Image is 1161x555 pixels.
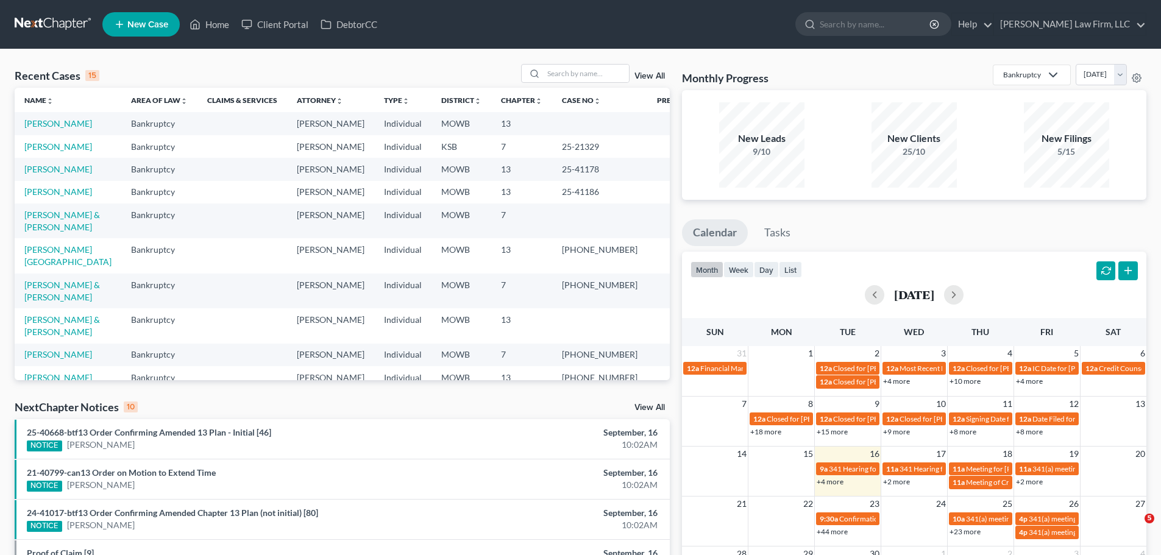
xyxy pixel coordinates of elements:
[1019,464,1031,473] span: 11a
[374,112,431,135] td: Individual
[431,308,491,343] td: MOWB
[121,238,197,273] td: Bankruptcy
[750,427,781,436] a: +18 more
[374,344,431,366] td: Individual
[952,13,993,35] a: Help
[1134,497,1146,511] span: 27
[455,507,658,519] div: September, 16
[966,514,1089,523] span: 341(a) meeting for Bar K Holdings, LLC
[131,96,188,105] a: Area of Lawunfold_more
[85,70,99,81] div: 15
[700,364,842,373] span: Financial Management for [PERSON_NAME]
[24,244,112,267] a: [PERSON_NAME][GEOGRAPHIC_DATA]
[1006,346,1014,361] span: 4
[287,274,374,308] td: [PERSON_NAME]
[767,414,858,423] span: Closed for [PERSON_NAME]
[431,238,491,273] td: MOWB
[900,414,991,423] span: Closed for [PERSON_NAME]
[1134,397,1146,411] span: 13
[27,427,271,437] a: 25-40668-btf13 Order Confirming Amended 13 Plan - Initial [46]
[287,181,374,203] td: [PERSON_NAME]
[682,71,769,85] h3: Monthly Progress
[953,478,965,487] span: 11a
[953,464,965,473] span: 11a
[374,308,431,343] td: Individual
[562,96,601,105] a: Case Nounfold_more
[1106,327,1121,337] span: Sat
[1001,447,1014,461] span: 18
[754,261,779,278] button: day
[24,314,100,337] a: [PERSON_NAME] & [PERSON_NAME]
[287,203,374,238] td: [PERSON_NAME]
[121,344,197,366] td: Bankruptcy
[994,13,1146,35] a: [PERSON_NAME] Law Firm, LLC
[1016,376,1043,386] a: +4 more
[374,274,431,308] td: Individual
[431,366,491,389] td: MOWB
[904,327,924,337] span: Wed
[802,447,814,461] span: 15
[491,135,552,158] td: 7
[872,132,957,146] div: New Clients
[121,274,197,308] td: Bankruptcy
[1068,447,1080,461] span: 19
[634,72,665,80] a: View All
[287,238,374,273] td: [PERSON_NAME]
[1019,414,1031,423] span: 12a
[455,467,658,479] div: September, 16
[950,376,981,386] a: +10 more
[127,20,168,29] span: New Case
[374,181,431,203] td: Individual
[1040,327,1053,337] span: Fri
[552,274,647,308] td: [PHONE_NUMBER]
[121,308,197,343] td: Bankruptcy
[807,346,814,361] span: 1
[966,464,1062,473] span: Meeting for [PERSON_NAME]
[1029,528,1146,537] span: 341(a) meeting for [PERSON_NAME]
[1001,397,1014,411] span: 11
[868,497,881,511] span: 23
[491,366,552,389] td: 13
[402,97,410,105] i: unfold_more
[491,308,552,343] td: 13
[27,481,62,492] div: NOTICE
[15,68,99,83] div: Recent Cases
[552,366,647,389] td: [PHONE_NUMBER]
[1073,346,1080,361] span: 5
[740,397,748,411] span: 7
[1032,364,1126,373] span: IC Date for [PERSON_NAME]
[736,447,748,461] span: 14
[24,186,92,197] a: [PERSON_NAME]
[431,274,491,308] td: MOWB
[820,464,828,473] span: 9a
[873,397,881,411] span: 9
[491,238,552,273] td: 13
[935,397,947,411] span: 10
[544,65,629,82] input: Search by name...
[552,344,647,366] td: [PHONE_NUMBER]
[1068,497,1080,511] span: 26
[24,164,92,174] a: [PERSON_NAME]
[900,464,1009,473] span: 341 Hearing for [PERSON_NAME]
[67,439,135,451] a: [PERSON_NAME]
[24,141,92,152] a: [PERSON_NAME]
[455,439,658,451] div: 10:02AM
[431,203,491,238] td: MOWB
[491,181,552,203] td: 13
[719,132,804,146] div: New Leads
[950,527,981,536] a: +23 more
[966,478,1101,487] span: Meeting of Creditors for [PERSON_NAME]
[441,96,481,105] a: Districtunfold_more
[535,97,542,105] i: unfold_more
[491,344,552,366] td: 7
[872,146,957,158] div: 25/10
[779,261,802,278] button: list
[833,377,998,386] span: Closed for [PERSON_NAME][GEOGRAPHIC_DATA]
[297,96,343,105] a: Attorneyunfold_more
[817,427,848,436] a: +15 more
[691,261,723,278] button: month
[46,97,54,105] i: unfold_more
[736,497,748,511] span: 21
[833,414,989,423] span: Closed for [PERSON_NAME] & [PERSON_NAME]
[1029,514,1146,523] span: 341(a) meeting for [PERSON_NAME]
